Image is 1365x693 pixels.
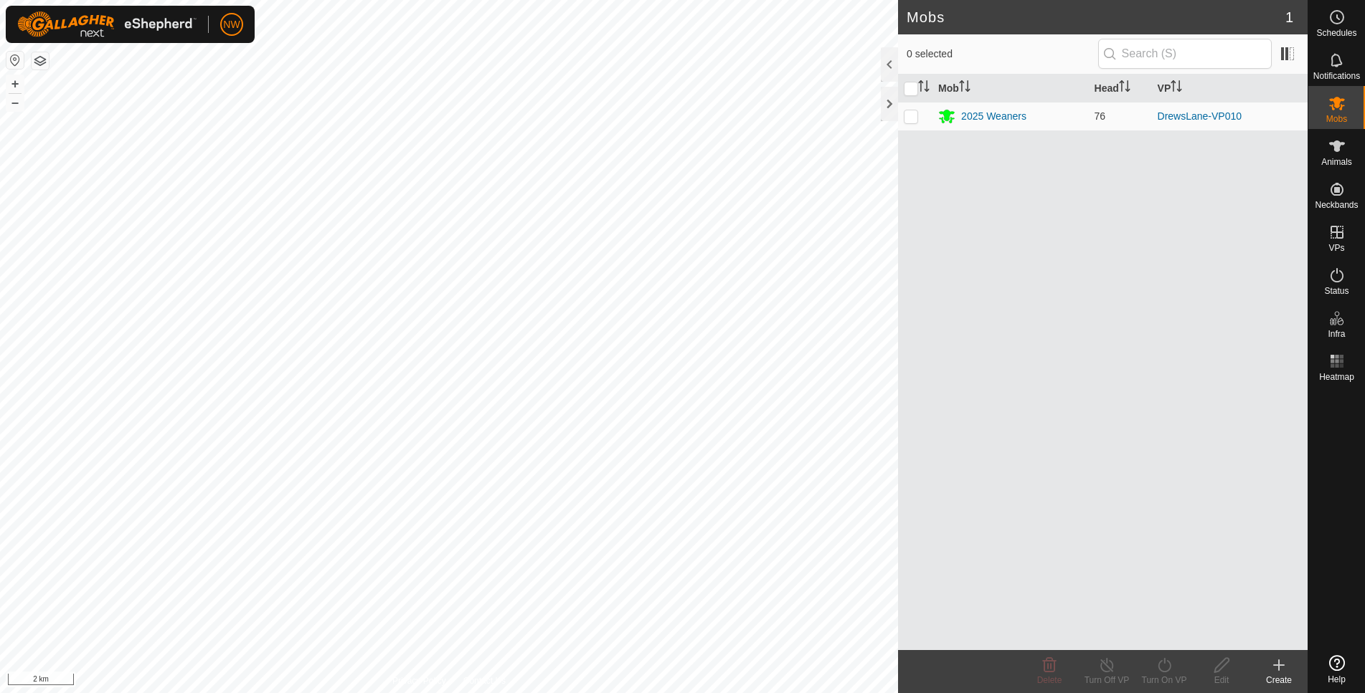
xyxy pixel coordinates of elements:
[1158,110,1242,122] a: DrewsLane-VP010
[32,52,49,70] button: Map Layers
[6,52,24,69] button: Reset Map
[6,94,24,111] button: –
[1308,649,1365,689] a: Help
[1313,72,1360,80] span: Notifications
[463,674,506,687] a: Contact Us
[907,47,1098,62] span: 0 selected
[1078,674,1135,687] div: Turn Off VP
[1098,39,1272,69] input: Search (S)
[1319,373,1354,381] span: Heatmap
[17,11,197,37] img: Gallagher Logo
[1119,82,1130,94] p-sorticon: Activate to sort
[392,674,446,687] a: Privacy Policy
[1152,75,1308,102] th: VP
[1285,6,1293,28] span: 1
[907,9,1285,26] h2: Mobs
[1250,674,1308,687] div: Create
[1171,82,1182,94] p-sorticon: Activate to sort
[1037,675,1062,685] span: Delete
[1316,29,1356,37] span: Schedules
[932,75,1088,102] th: Mob
[1193,674,1250,687] div: Edit
[1135,674,1193,687] div: Turn On VP
[959,82,970,94] p-sorticon: Activate to sort
[918,82,930,94] p-sorticon: Activate to sort
[1328,244,1344,252] span: VPs
[1095,110,1106,122] span: 76
[6,75,24,92] button: +
[1315,201,1358,209] span: Neckbands
[1326,115,1347,123] span: Mobs
[1324,287,1349,295] span: Status
[1321,158,1352,166] span: Animals
[1328,330,1345,338] span: Infra
[1089,75,1152,102] th: Head
[961,109,1026,124] div: 2025 Weaners
[223,17,240,32] span: NW
[1328,675,1346,684] span: Help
